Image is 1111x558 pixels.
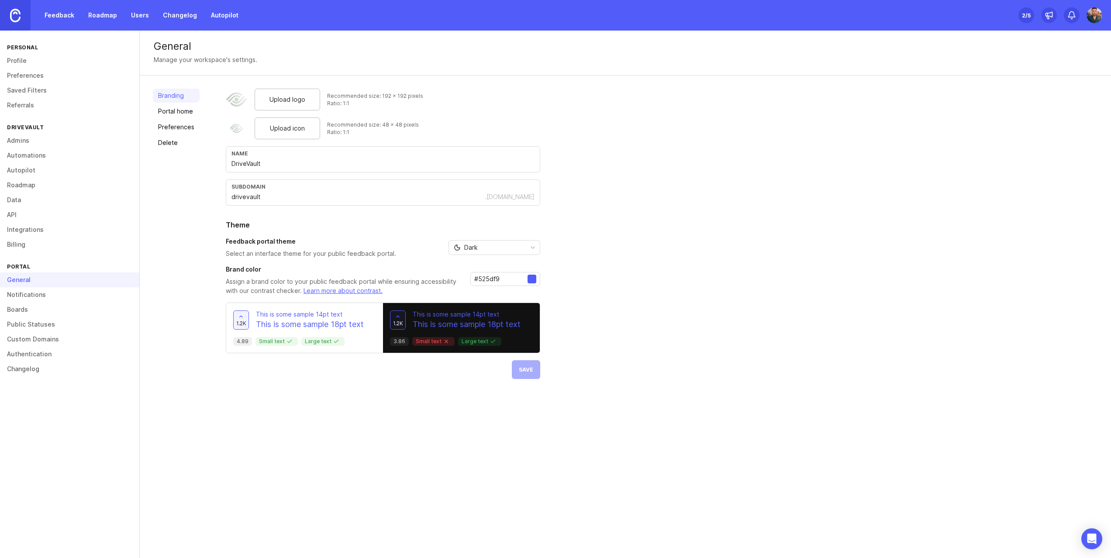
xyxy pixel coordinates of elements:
[1018,7,1034,23] button: 2/5
[327,92,423,100] div: Recommended size: 192 x 192 pixels
[259,338,294,345] p: Small text
[327,128,419,136] div: Ratio: 1:1
[153,120,200,134] a: Preferences
[393,338,405,345] p: 3.86
[226,265,463,274] h3: Brand color
[206,7,244,23] a: Autopilot
[416,338,451,345] p: Small text
[126,7,154,23] a: Users
[485,193,535,201] div: .[DOMAIN_NAME]
[327,100,423,107] div: Ratio: 1:1
[449,240,540,255] div: toggle menu
[393,320,403,327] span: 1.2k
[1022,9,1031,21] div: 2 /5
[305,338,341,345] p: Large text
[327,121,419,128] div: Recommended size: 48 x 48 pixels
[1081,528,1102,549] div: Open Intercom Messenger
[231,192,485,202] input: Subdomain
[390,310,406,330] button: 1.2k
[153,89,200,103] a: Branding
[269,95,305,104] span: Upload logo
[226,249,396,258] p: Select an interface theme for your public feedback portal.
[154,41,1097,52] div: General
[270,124,305,133] span: Upload icon
[526,244,540,251] svg: toggle icon
[236,320,246,327] span: 1.2k
[231,183,535,190] div: subdomain
[304,287,383,294] a: Learn more about contrast.
[464,243,478,252] span: Dark
[413,319,521,330] p: This is some sample 18pt text
[153,104,200,118] a: Portal home
[158,7,202,23] a: Changelog
[226,237,396,246] h3: Feedback portal theme
[39,7,79,23] a: Feedback
[231,150,535,157] div: Name
[233,310,249,330] button: 1.2k
[256,310,364,319] p: This is some sample 14pt text
[154,55,257,65] div: Manage your workspace's settings.
[462,338,498,345] p: Large text
[226,220,540,230] h2: Theme
[10,9,21,22] img: Canny Home
[226,277,463,296] p: Assign a brand color to your public feedback portal while ensuring accessibility with our contras...
[256,319,364,330] p: This is some sample 18pt text
[153,136,200,150] a: Delete
[413,310,521,319] p: This is some sample 14pt text
[237,338,248,345] p: 4.89
[83,7,122,23] a: Roadmap
[1087,7,1102,23] img: Frase
[454,244,461,251] svg: prefix icon Moon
